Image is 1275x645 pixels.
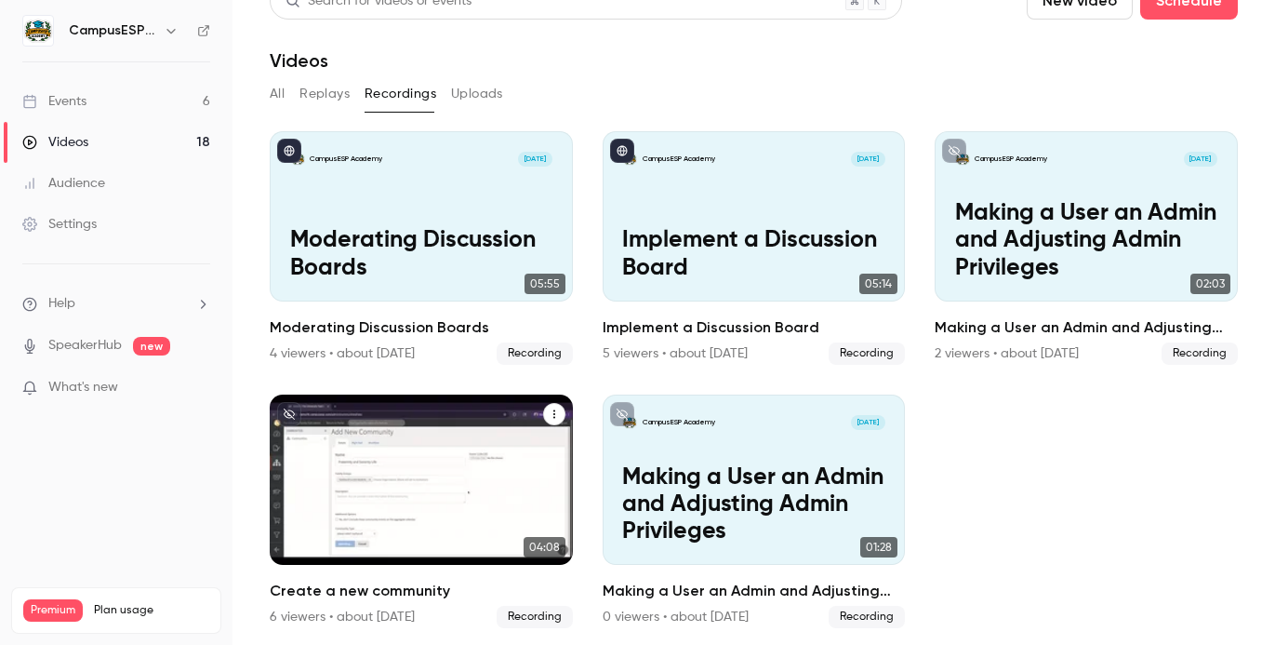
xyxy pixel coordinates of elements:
[310,154,382,164] p: CampusESP Academy
[942,139,966,163] button: unpublished
[851,152,885,167] span: [DATE]
[133,337,170,356] span: new
[622,464,884,545] p: Making a User an Admin and Adjusting Admin Privileges
[603,580,906,602] h2: Making a User an Admin and Adjusting Admin Privileges
[935,316,1238,339] h2: Making a User an Admin and Adjusting Admin Privileges
[22,215,97,234] div: Settings
[860,537,897,558] span: 01:28
[270,131,573,365] a: Moderating Discussion BoardsCampusESP Academy[DATE]Moderating Discussion Boards05:55Moderating Di...
[518,152,552,167] span: [DATE]
[1162,343,1238,365] span: Recording
[270,79,285,109] button: All
[270,131,1238,628] ul: Videos
[643,154,715,164] p: CampusESP Academy
[22,133,88,152] div: Videos
[955,200,1217,281] p: Making a User an Admin and Adjusting Admin Privileges
[23,599,83,622] span: Premium
[365,79,436,109] button: Recordings
[1184,152,1218,167] span: [DATE]
[270,49,328,72] h1: Videos
[299,79,350,109] button: Replays
[859,274,897,294] span: 05:14
[270,344,415,363] div: 4 viewers • about [DATE]
[277,139,301,163] button: published
[935,131,1238,365] a: Making a User an Admin and Adjusting Admin PrivilegesCampusESP Academy[DATE]Making a User an Admi...
[524,537,565,558] span: 04:08
[270,580,573,602] h2: Create a new community
[603,608,749,626] div: 0 viewers • about [DATE]
[94,603,209,618] span: Plan usage
[290,227,552,281] p: Moderating Discussion Boards
[270,316,573,339] h2: Moderating Discussion Boards
[1190,274,1230,294] span: 02:03
[270,608,415,626] div: 6 viewers • about [DATE]
[69,21,156,40] h6: CampusESP Academy
[525,274,565,294] span: 05:55
[975,154,1047,164] p: CampusESP Academy
[935,344,1079,363] div: 2 viewers • about [DATE]
[497,606,573,628] span: Recording
[610,402,634,426] button: unpublished
[603,316,906,339] h2: Implement a Discussion Board
[48,294,75,314] span: Help
[622,227,884,281] p: Implement a Discussion Board
[603,395,906,628] a: Making a User an Admin and Adjusting Admin PrivilegesCampusESP Academy[DATE]Making a User an Admi...
[277,402,301,426] button: unpublished
[23,16,53,46] img: CampusESP Academy
[603,395,906,628] li: Making a User an Admin and Adjusting Admin Privileges
[610,139,634,163] button: published
[451,79,503,109] button: Uploads
[270,395,573,628] a: 04:08Create a new community6 viewers • about [DATE]Recording
[270,395,573,628] li: Create a new community
[22,92,86,111] div: Events
[603,131,906,365] a: Implement a Discussion BoardCampusESP Academy[DATE]Implement a Discussion Board05:14Implement a D...
[48,336,122,356] a: SpeakerHub
[22,294,210,314] li: help-dropdown-opener
[643,417,715,427] p: CampusESP Academy
[603,131,906,365] li: Implement a Discussion Board
[188,380,210,396] iframe: Noticeable Trigger
[48,378,118,397] span: What's new
[22,174,105,193] div: Audience
[829,343,905,365] span: Recording
[270,131,573,365] li: Moderating Discussion Boards
[603,344,748,363] div: 5 viewers • about [DATE]
[497,343,573,365] span: Recording
[829,606,905,628] span: Recording
[851,415,885,430] span: [DATE]
[935,131,1238,365] li: Making a User an Admin and Adjusting Admin Privileges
